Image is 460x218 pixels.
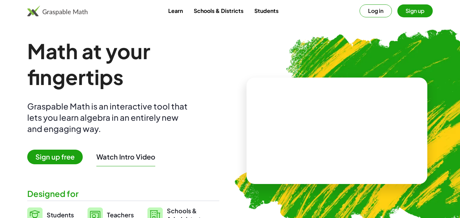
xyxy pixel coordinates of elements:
[96,152,155,161] button: Watch Intro Video
[27,101,191,134] div: Graspable Math is an interactive tool that lets you learn algebra in an entirely new and engaging...
[27,150,83,164] span: Sign up free
[397,4,433,17] button: Sign up
[163,4,188,17] a: Learn
[27,188,219,199] div: Designed for
[188,4,249,17] a: Schools & Districts
[286,105,388,156] video: What is this? This is dynamic math notation. Dynamic math notation plays a central role in how Gr...
[249,4,284,17] a: Students
[360,4,392,17] button: Log in
[27,38,219,90] h1: Math at your fingertips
